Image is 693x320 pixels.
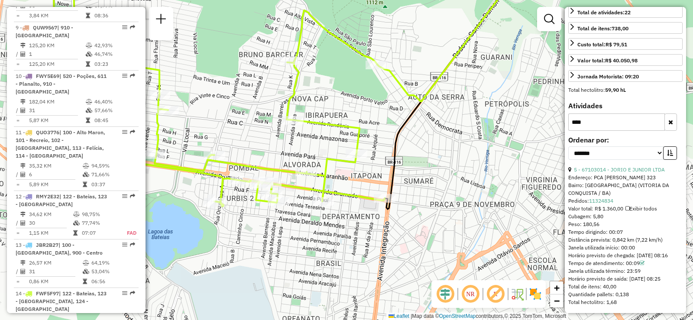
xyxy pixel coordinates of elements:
[73,212,80,217] i: % de utilização do peso
[16,106,20,115] td: /
[91,267,135,276] td: 53,04%
[16,290,107,312] span: | 122 - Bateias, 123 - [GEOGRAPHIC_DATA], 124 - [GEOGRAPHIC_DATA]
[83,260,89,265] i: % de utilização do peso
[91,170,135,179] td: 71,66%
[577,9,631,16] span: Total de atividades:
[625,9,631,16] strong: 22
[568,205,683,213] div: Valor total: R$ 1.360,00
[16,219,20,227] td: /
[411,313,412,319] span: |
[130,73,135,78] em: Rota exportada
[16,24,73,39] span: 9 -
[81,219,117,227] td: 77,74%
[577,25,628,32] div: Total de itens:
[122,291,127,296] em: Opções
[16,193,107,207] span: | 122 - Bateias, 123 - [GEOGRAPHIC_DATA]
[29,97,85,106] td: 182,04 KM
[16,290,107,312] span: 14 -
[605,57,638,64] strong: R$ 40.050,98
[91,162,135,170] td: 94,59%
[130,242,135,247] em: Rota exportada
[83,182,87,187] i: Tempo total em rota
[36,193,59,200] span: RMY2E32
[485,284,506,304] span: Exibir rótulo
[122,25,127,30] em: Opções
[122,242,127,247] em: Opções
[554,295,560,306] span: −
[83,269,89,274] i: % de utilização da cubagem
[568,54,683,66] a: Valor total:R$ 40.050,98
[16,129,105,159] span: | 100 - Alto Maron, 101 - Recreio, 102 - [GEOGRAPHIC_DATA], 113 - Felícia, 114 - [GEOGRAPHIC_DATA]
[36,290,59,297] span: FWF5F97
[94,11,135,20] td: 08:36
[16,129,105,159] span: 11 -
[386,313,568,320] div: Map data © contributors,© 2025 TomTom, Microsoft
[94,60,135,68] td: 03:23
[91,277,135,286] td: 06:56
[29,210,73,219] td: 34,62 KM
[29,180,82,189] td: 5,89 KM
[568,291,683,298] div: Quantidade pallets: 0,138
[20,172,26,177] i: Total de Atividades
[83,279,87,284] i: Tempo total em rota
[577,73,639,81] div: Jornada Motorista: 09:20
[73,230,78,236] i: Tempo total em rota
[439,313,476,319] a: OpenStreetMap
[574,166,665,173] a: 5 - 67103014 - JORIO E JUNIOR LTDA
[29,116,85,125] td: 5,87 KM
[36,129,59,136] span: QUO3776
[152,10,170,30] a: Nova sessão e pesquisa
[20,52,26,57] i: Total de Atividades
[29,259,82,267] td: 26,57 KM
[16,11,20,20] td: =
[16,229,20,237] td: =
[20,212,26,217] i: Distância Total
[122,73,127,78] em: Opções
[86,118,90,123] i: Tempo total em rota
[94,116,135,125] td: 08:45
[29,277,82,286] td: 0,86 KM
[16,277,20,286] td: =
[663,146,677,160] button: Ordem crescente
[36,73,59,79] span: FWY5E69
[589,197,613,204] a: 11324834
[122,194,127,199] em: Opções
[16,180,20,189] td: =
[568,228,683,236] div: Tempo dirigindo: 00:07
[16,50,20,58] td: /
[550,294,563,307] a: Zoom out
[94,41,135,50] td: 42,93%
[130,291,135,296] em: Rota exportada
[20,163,26,168] i: Distância Total
[20,43,26,48] i: Distância Total
[568,298,683,306] div: Total hectolitro: 1,68
[29,267,82,276] td: 31
[568,220,683,228] div: Peso: 180,56
[20,260,26,265] i: Distância Total
[568,283,683,291] div: Total de itens: 40,00
[606,41,627,48] strong: R$ 79,51
[20,269,26,274] i: Total de Atividades
[568,236,683,244] div: Distância prevista: 0,842 km (7,22 km/h)
[29,229,73,237] td: 1,15 KM
[568,267,683,275] div: Janela utilizada término: 23:59
[568,6,683,18] a: Total de atividades:22
[16,193,107,207] span: 12 -
[122,129,127,135] em: Opções
[94,106,135,115] td: 57,66%
[86,108,92,113] i: % de utilização da cubagem
[16,267,20,276] td: /
[568,38,683,50] a: Custo total:R$ 79,51
[81,229,117,237] td: 07:07
[568,135,683,145] label: Ordenar por:
[568,275,683,283] div: Horário previsto de saída: [DATE] 08:25
[29,106,85,115] td: 31
[86,61,90,67] i: Tempo total em rota
[550,281,563,294] a: Zoom in
[510,287,524,301] img: Fluxo de ruas
[568,181,683,197] div: Bairro: [GEOGRAPHIC_DATA] (VITORIA DA CONQUISTA / BA)
[20,220,26,226] i: Total de Atividades
[605,87,626,93] strong: 59,90 hL
[73,220,80,226] i: % de utilização da cubagem
[568,252,683,259] div: Horário previsto de chegada: [DATE] 08:16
